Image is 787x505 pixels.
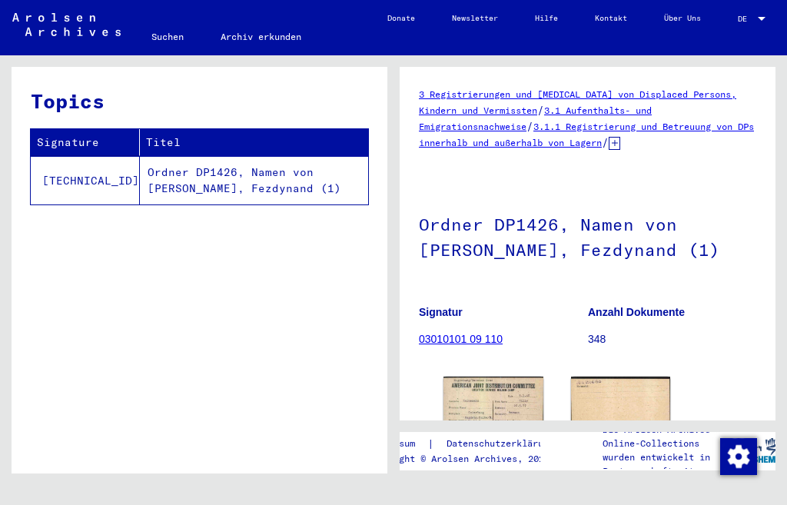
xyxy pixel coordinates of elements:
p: 348 [588,331,756,347]
h3: Topics [31,86,367,116]
span: DE [738,15,755,23]
span: / [602,135,609,149]
p: Die Arolsen Archives Online-Collections [603,423,729,450]
a: 3 Registrierungen und [MEDICAL_DATA] von Displaced Persons, Kindern und Vermissten [419,88,736,116]
a: 3.1.1 Registrierung und Betreuung von DPs innerhalb und außerhalb von Lagern [419,121,754,148]
td: [TECHNICAL_ID] [31,156,140,204]
th: Titel [140,129,368,156]
p: Copyright © Arolsen Archives, 2021 [367,452,573,466]
img: Zustimmung ändern [720,438,757,475]
img: 001.jpg [443,377,543,447]
b: Anzahl Dokumente [588,306,685,318]
td: Ordner DP1426, Namen von [PERSON_NAME], Fezdynand (1) [140,156,368,204]
th: Signature [31,129,140,156]
div: | [367,436,573,452]
a: 03010101 09 110 [419,333,503,345]
img: 002.jpg [571,377,671,450]
p: wurden entwickelt in Partnerschaft mit [603,450,729,478]
span: / [526,119,533,133]
img: Arolsen_neg.svg [12,13,121,36]
a: Suchen [133,18,202,55]
b: Signatur [419,306,463,318]
span: / [537,103,544,117]
a: Archiv erkunden [202,18,320,55]
h1: Ordner DP1426, Namen von [PERSON_NAME], Fezdynand (1) [419,189,756,282]
a: Datenschutzerklärung [434,436,573,452]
